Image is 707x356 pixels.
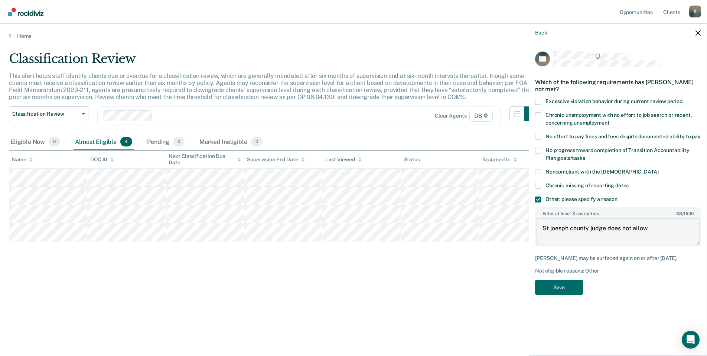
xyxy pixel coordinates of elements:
div: Name [12,156,33,163]
div: Eligible Now [9,134,62,150]
label: Enter at least 3 characters [536,208,700,216]
div: Status [404,156,420,163]
button: Back [535,30,547,36]
span: 0 [251,137,263,146]
div: Almost Eligible [74,134,134,150]
div: Not eligible reasons: Other [535,268,701,274]
div: Marked Ineligible [198,134,264,150]
p: This alert helps staff identify clients due or overdue for a classification review, which are gen... [9,72,531,101]
div: Supervision End Date [247,156,304,163]
span: Classification Review [12,111,79,117]
span: Other: please specify a reason [545,196,618,202]
span: D8 [469,110,493,122]
span: Chronic unemployment with no effort to job search or recent, concerning unemployment [545,112,692,126]
span: Chronic missing of reporting dates [545,182,629,188]
span: Excessive violation behavior during current review period [545,98,682,104]
span: Noncompliant with the [DEMOGRAPHIC_DATA] [545,169,658,175]
div: Last Viewed [325,156,361,163]
button: Save [535,280,583,295]
div: Pending [146,134,186,150]
span: 0 [173,137,185,146]
button: Profile dropdown button [689,6,701,17]
span: 38 [676,211,682,216]
div: S [689,6,701,17]
div: Open Intercom Messenger [682,331,700,349]
span: 0 [49,137,60,146]
div: Next Classification Due Date [169,153,241,166]
div: Assigned to [482,156,517,163]
span: 4 [120,137,132,146]
div: DOC ID [90,156,114,163]
span: No effort to pay fines and fees despite documented ability to pay [545,133,701,139]
div: [PERSON_NAME] may be surfaced again on or after [DATE]. [535,255,701,261]
div: Classification Review [9,51,539,72]
textarea: St joesph county judge does not allow [536,218,700,245]
span: / 1600 [676,211,693,216]
span: No progress toward completion of Transition Accountability Plan goals/tasks [545,147,690,161]
div: Which of the following requirements has [PERSON_NAME] not met? [535,73,701,99]
a: Home [9,33,698,39]
div: Clear agents [435,113,466,119]
img: Recidiviz [8,8,43,16]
